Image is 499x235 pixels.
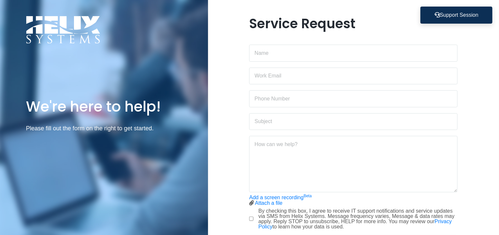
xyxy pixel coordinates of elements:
h1: Service Request [249,16,458,32]
input: Phone Number [249,90,458,107]
p: Please fill out the form on the right to get started. [26,124,182,133]
a: Attach a file [255,200,283,206]
sup: Beta [304,194,312,198]
a: Add a screen recordingBeta [249,195,312,200]
a: Privacy Policy [258,219,452,229]
label: By checking this box, I agree to receive IT support notifications and service updates via SMS fro... [258,208,458,229]
input: Work Email [249,68,458,85]
img: Logo [26,16,100,44]
button: Support Session [420,7,492,24]
input: Name [249,45,458,62]
input: Subject [249,113,458,130]
h1: We're here to help! [26,97,182,116]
